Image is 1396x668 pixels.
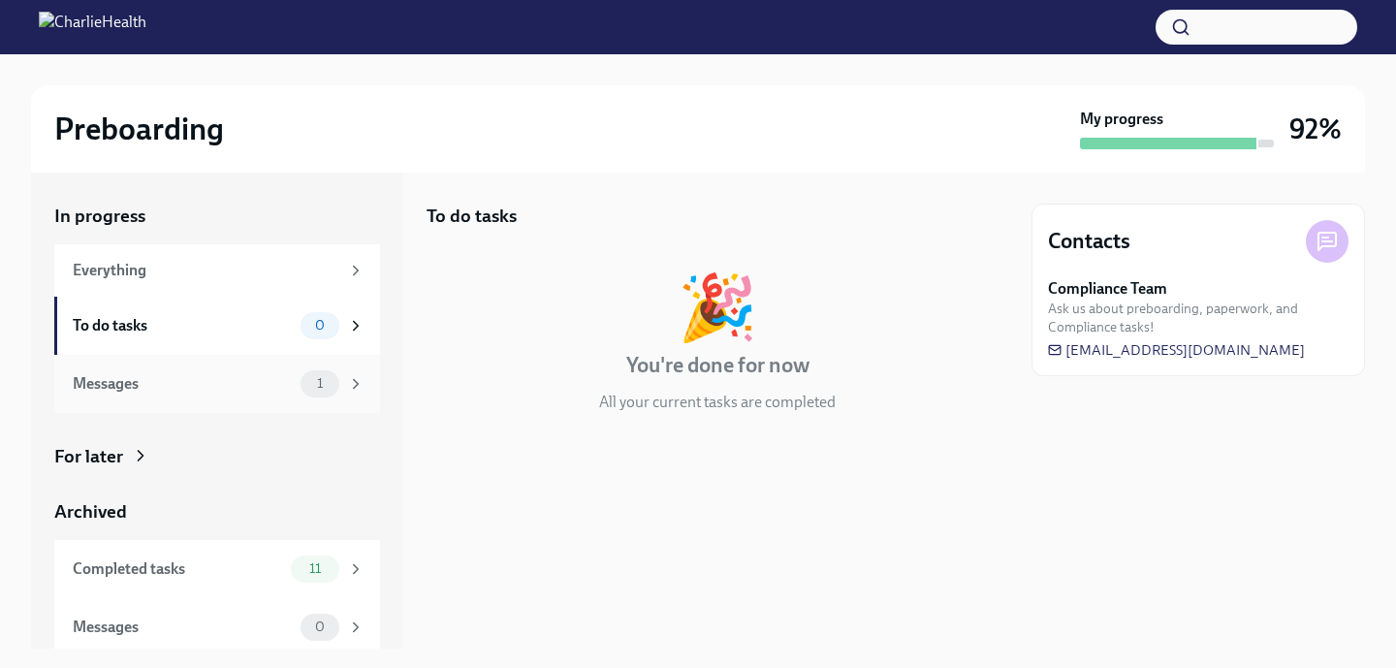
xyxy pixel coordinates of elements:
img: CharlieHealth [39,12,146,43]
h4: Contacts [1048,227,1130,256]
strong: My progress [1080,109,1163,130]
a: In progress [54,204,380,229]
span: Ask us about preboarding, paperwork, and Compliance tasks! [1048,300,1348,336]
a: Archived [54,499,380,525]
div: For later [54,444,123,469]
a: Everything [54,244,380,297]
h4: You're done for now [626,351,809,380]
h2: Preboarding [54,110,224,148]
div: Everything [73,260,339,281]
span: 0 [303,318,336,333]
a: [EMAIL_ADDRESS][DOMAIN_NAME] [1048,340,1305,360]
span: 11 [298,561,333,576]
p: All your current tasks are completed [599,392,836,413]
div: 🎉 [678,275,757,339]
h3: 92% [1289,111,1342,146]
span: 1 [305,376,334,391]
a: To do tasks0 [54,297,380,355]
a: For later [54,444,380,469]
h5: To do tasks [427,204,517,229]
div: Completed tasks [73,558,283,580]
div: Messages [73,617,293,638]
div: Messages [73,373,293,395]
a: Messages0 [54,598,380,656]
div: To do tasks [73,315,293,336]
strong: Compliance Team [1048,278,1167,300]
a: Completed tasks11 [54,540,380,598]
a: Messages1 [54,355,380,413]
span: 0 [303,620,336,634]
